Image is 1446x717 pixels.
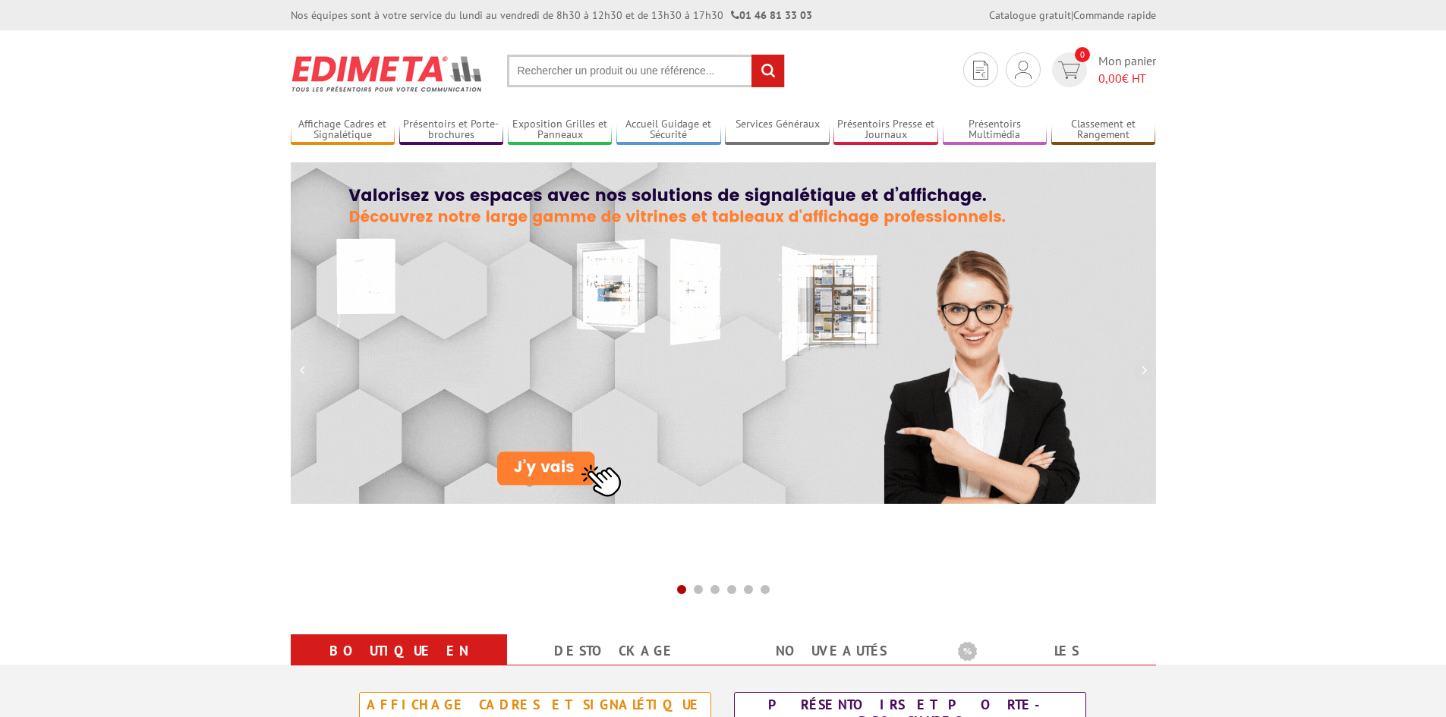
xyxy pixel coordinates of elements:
a: Catalogue gratuit [989,8,1071,22]
a: Services Généraux [725,118,830,143]
span: Mon panier [1098,52,1156,87]
img: devis rapide [1015,61,1032,79]
img: devis rapide [1058,61,1080,79]
input: Rechercher un produit ou une référence... [507,55,785,87]
a: devis rapide 0 Mon panier 0,00€ HT [1048,52,1156,87]
div: Nos équipes sont à votre service du lundi au vendredi de 8h30 à 12h30 et de 13h30 à 17h30 [291,8,812,23]
a: Commande rapide [1073,8,1156,22]
span: 0 [1075,47,1090,62]
a: Les promotions [958,637,1138,692]
a: Présentoirs Presse et Journaux [833,118,938,143]
div: | [989,8,1156,23]
a: Exposition Grilles et Panneaux [508,118,613,143]
a: Classement et Rangement [1051,118,1156,143]
a: Destockage [525,637,705,665]
a: Présentoirs Multimédia [943,118,1047,143]
span: 0,00 [1098,71,1122,86]
img: devis rapide [973,61,988,80]
img: Présentoir, panneau, stand - Edimeta - PLV, affichage, mobilier bureau, entreprise [291,46,484,102]
b: Les promotions [958,637,1148,668]
a: nouveautés [742,637,921,665]
div: Affichage Cadres et Signalétique [364,697,707,713]
a: Présentoirs et Porte-brochures [399,118,504,143]
strong: 01 46 81 33 03 [731,8,812,22]
span: € HT [1098,70,1156,87]
input: rechercher [751,55,784,87]
a: Accueil Guidage et Sécurité [616,118,721,143]
a: Affichage Cadres et Signalétique [291,118,395,143]
a: Boutique en ligne [309,637,489,692]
